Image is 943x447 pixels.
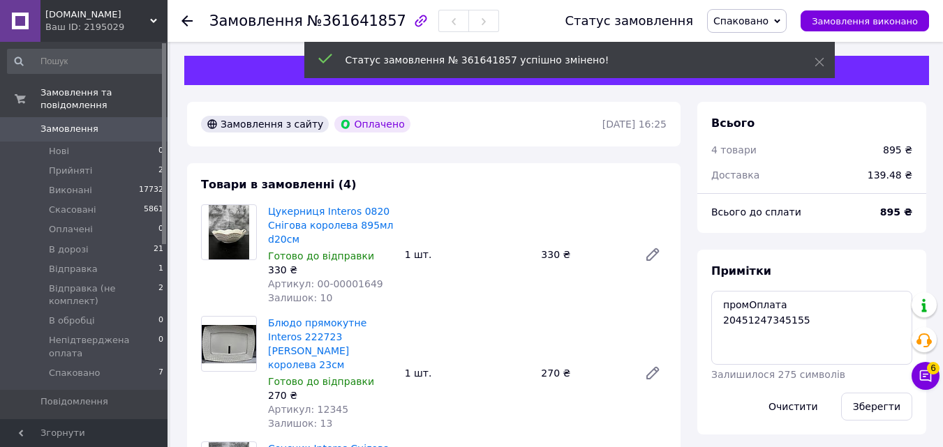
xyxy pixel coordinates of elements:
[399,245,536,264] div: 1 шт.
[139,184,163,197] span: 17732
[49,315,95,327] span: В обробці
[711,116,755,130] span: Всього
[602,119,667,130] time: [DATE] 16:25
[639,359,667,387] a: Редагувати
[711,206,801,218] span: Всього до сплати
[158,145,163,158] span: 0
[307,13,406,29] span: №361641857
[711,264,771,278] span: Примітки
[883,143,912,157] div: 895 ₴
[49,243,89,256] span: В дорозі
[268,376,374,387] span: Готово до відправки
[268,292,332,303] span: Залишок: 10
[399,363,536,383] div: 1 шт.
[49,165,92,177] span: Прийняті
[49,263,98,275] span: Відправка
[202,325,256,363] img: Блюдо прямокутне Interos 222723 Снігова королева 23см
[713,15,768,26] span: Спаковано
[912,362,940,390] button: Чат з покупцем6
[880,206,912,218] b: 895 ₴
[859,160,921,190] div: 139.48 ₴
[334,116,410,132] div: Оплачено
[801,10,929,31] button: Замовлення виконано
[45,21,168,33] div: Ваш ID: 2195029
[144,204,163,216] span: 5861
[711,291,912,365] textarea: промОплата 20451247345155
[40,86,168,112] span: Замовлення та повідомлення
[268,388,394,402] div: 270 ₴
[40,123,98,135] span: Замовлення
[158,334,163,359] span: 0
[158,367,163,379] span: 7
[268,250,374,262] span: Готово до відправки
[181,14,193,28] div: Повернутися назад
[268,317,366,370] a: Блюдо прямокутне Interos 222723 [PERSON_NAME] королева 23см
[154,243,163,256] span: 21
[158,315,163,327] span: 0
[346,53,780,67] div: Статус замовлення № 361641857 успішно змінено!
[7,49,165,74] input: Пошук
[49,184,92,197] span: Виконані
[45,8,150,21] span: dellux.com.ua
[927,362,940,374] span: 6
[201,178,357,191] span: Товари в замовленні (4)
[841,393,912,421] button: Зберегти
[268,278,383,289] span: Артикул: 00-00001649
[49,145,69,158] span: Нові
[158,223,163,236] span: 0
[158,282,163,308] span: 2
[535,245,633,264] div: 330 ₴
[49,367,100,379] span: Спаковано
[40,395,108,408] span: Повідомлення
[201,116,329,132] div: Замовлення з сайту
[158,165,163,177] span: 2
[158,263,163,275] span: 1
[268,418,332,429] span: Залишок: 13
[268,263,394,277] div: 330 ₴
[49,223,93,236] span: Оплачені
[49,282,158,308] span: Відправка (не комплект)
[268,404,348,415] span: Артикул: 12345
[639,241,667,268] a: Редагувати
[711,169,759,181] span: Доставка
[711,369,845,380] span: Залишилося 275 символів
[535,363,633,383] div: 270 ₴
[565,14,694,28] div: Статус замовлення
[711,144,757,156] span: 4 товари
[209,13,303,29] span: Замовлення
[49,334,158,359] span: Непідтверджена оплата
[757,393,830,421] button: Очистити
[268,206,394,245] a: Цукерниця Interos 0820 Снігова королева 895мл d20см
[209,205,250,259] img: Цукерниця Interos 0820 Снігова королева 895мл d20см
[49,204,96,216] span: Скасовані
[812,16,918,26] span: Замовлення виконано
